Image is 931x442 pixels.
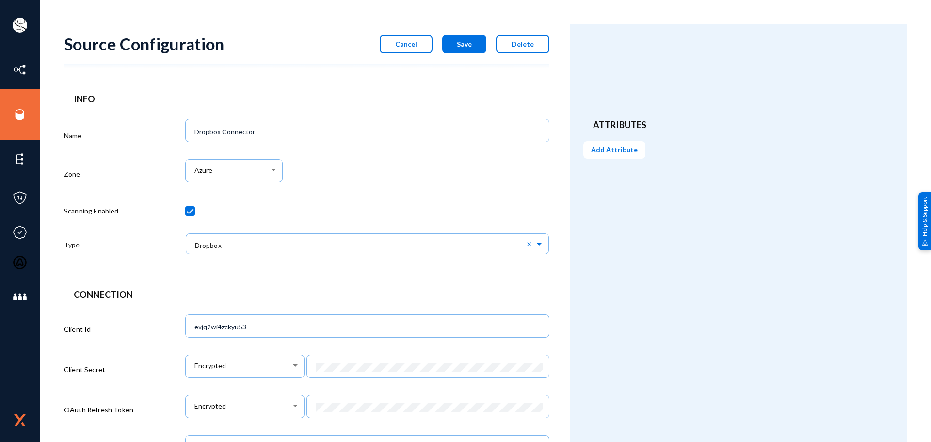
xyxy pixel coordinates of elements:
span: Add Attribute [591,146,638,154]
header: Info [74,93,540,106]
img: icon-sources.svg [13,107,27,122]
button: Save [442,35,486,53]
img: icon-elements.svg [13,152,27,166]
label: Type [64,240,80,250]
span: Save [457,40,472,48]
button: Add Attribute [583,141,645,159]
label: Name [64,131,82,141]
header: Attributes [593,118,883,131]
label: Scanning Enabled [64,206,119,216]
button: Delete [496,35,549,53]
span: Encrypted [194,402,226,410]
label: Client Secret [64,364,105,375]
img: icon-policies.svg [13,191,27,205]
label: Zone [64,169,80,179]
span: Clear all [527,239,535,248]
img: icon-oauth.svg [13,255,27,270]
span: Encrypted [194,362,226,370]
header: Connection [74,288,540,301]
span: Cancel [395,40,417,48]
span: Azure [194,166,212,175]
img: help_support.svg [922,239,928,246]
button: Cancel [380,35,433,53]
div: Help & Support [918,192,931,250]
img: ACg8ocIa8OWj5FIzaB8MU-JIbNDt0RWcUDl_eQ0ZyYxN7rWYZ1uJfn9p=s96-c [13,18,27,33]
img: icon-members.svg [13,290,27,304]
div: Source Configuration [64,34,225,54]
label: OAuth Refresh Token [64,405,133,415]
img: icon-compliance.svg [13,225,27,240]
label: Client Id [64,324,91,334]
span: Delete [512,40,534,48]
img: icon-inventory.svg [13,63,27,77]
